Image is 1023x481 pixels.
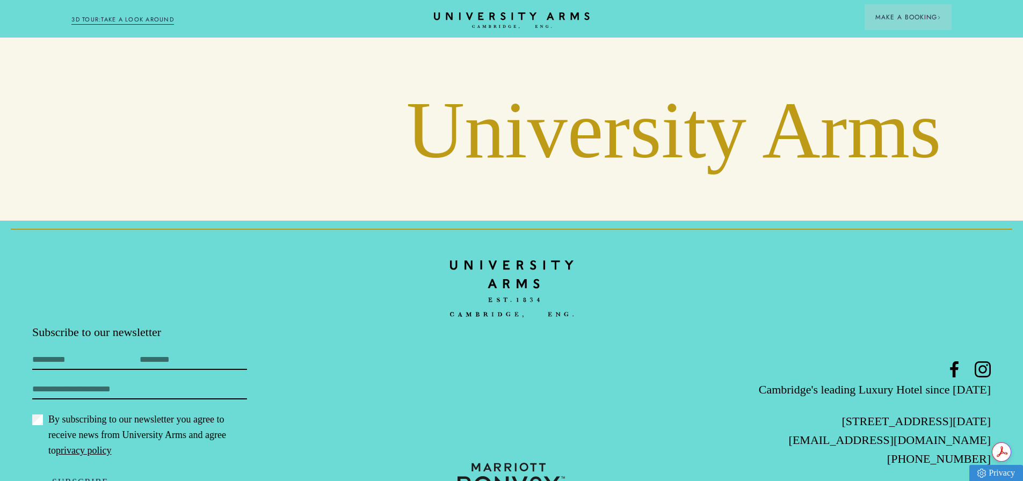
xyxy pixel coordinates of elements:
[450,253,574,325] img: bc90c398f2f6aa16c3ede0e16ee64a97.svg
[937,16,941,19] img: Arrow icon
[865,4,952,30] button: Make a BookingArrow icon
[975,361,991,377] a: Instagram
[32,414,43,425] input: By subscribing to our newsletter you agree to receive news from University Arms and agree topriva...
[71,15,174,25] a: 3D TOUR:TAKE A LOOK AROUND
[671,380,991,399] p: Cambridge's leading Luxury Hotel since [DATE]
[671,412,991,431] p: [STREET_ADDRESS][DATE]
[969,465,1023,481] a: Privacy
[32,324,352,340] p: Subscribe to our newsletter
[875,12,941,22] span: Make a Booking
[946,361,962,377] a: Facebook
[977,469,986,478] img: Privacy
[887,452,991,465] a: [PHONE_NUMBER]
[56,445,111,456] a: privacy policy
[32,412,247,458] label: By subscribing to our newsletter you agree to receive news from University Arms and agree to
[789,433,991,447] a: [EMAIL_ADDRESS][DOMAIN_NAME]
[434,12,590,29] a: Home
[450,253,574,324] a: Home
